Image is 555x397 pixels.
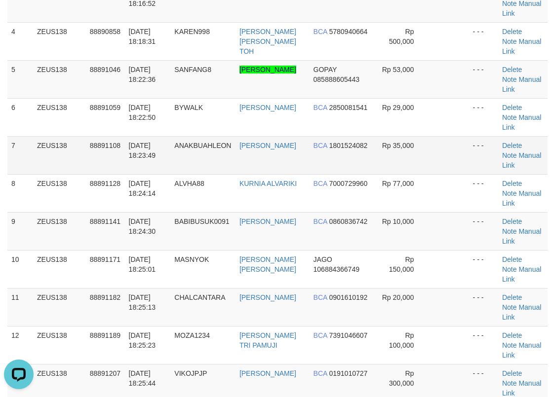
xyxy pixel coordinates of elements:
[90,217,120,225] span: 88891141
[174,217,229,225] span: BABIBUSUK0091
[314,369,327,377] span: BCA
[502,265,517,273] a: Note
[329,331,367,339] span: Copy 7391046607 to clipboard
[502,113,541,131] a: Manual Link
[7,60,33,98] td: 5
[129,293,156,311] span: [DATE] 18:25:13
[314,180,327,187] span: BCA
[329,369,367,377] span: Copy 0191010727 to clipboard
[314,265,359,273] span: Copy 106884366749 to clipboard
[174,66,211,73] span: SANFANG8
[469,22,498,60] td: - - -
[314,255,332,263] span: JAGO
[33,326,86,364] td: ZEUS138
[502,28,522,36] a: Delete
[329,28,367,36] span: Copy 5780940664 to clipboard
[502,151,517,159] a: Note
[314,331,327,339] span: BCA
[314,293,327,301] span: BCA
[469,250,498,288] td: - - -
[90,66,120,73] span: 88891046
[33,22,86,60] td: ZEUS138
[33,250,86,288] td: ZEUS138
[314,28,327,36] span: BCA
[502,369,522,377] a: Delete
[389,255,414,273] span: Rp 150,000
[174,293,225,301] span: CHALCANTARA
[239,142,296,149] a: [PERSON_NAME]
[90,180,120,187] span: 88891128
[329,142,367,149] span: Copy 1801524082 to clipboard
[174,28,210,36] span: KAREN998
[329,180,367,187] span: Copy 7000729960 to clipboard
[469,136,498,174] td: - - -
[502,341,541,359] a: Manual Link
[129,180,156,197] span: [DATE] 18:24:14
[90,255,120,263] span: 88891171
[239,331,296,349] a: [PERSON_NAME] TRI PAMUJI
[7,174,33,212] td: 8
[502,37,517,45] a: Note
[469,326,498,364] td: - - -
[502,331,522,339] a: Delete
[469,60,498,98] td: - - -
[7,250,33,288] td: 10
[502,293,522,301] a: Delete
[129,331,156,349] span: [DATE] 18:25:23
[389,28,414,45] span: Rp 500,000
[502,217,522,225] a: Delete
[469,212,498,250] td: - - -
[129,255,156,273] span: [DATE] 18:25:01
[174,142,231,149] span: ANAKBUAHLEON
[382,104,414,111] span: Rp 29,000
[174,331,210,339] span: MOZA1234
[33,136,86,174] td: ZEUS138
[7,212,33,250] td: 9
[239,255,296,273] a: [PERSON_NAME] [PERSON_NAME]
[502,75,517,83] a: Note
[174,104,203,111] span: BYWALK
[129,142,156,159] span: [DATE] 18:23:49
[502,227,517,235] a: Note
[90,331,120,339] span: 88891189
[314,104,327,111] span: BCA
[239,104,296,111] a: [PERSON_NAME]
[90,142,120,149] span: 88891108
[90,293,120,301] span: 88891182
[129,369,156,387] span: [DATE] 18:25:44
[7,326,33,364] td: 12
[33,212,86,250] td: ZEUS138
[90,28,120,36] span: 88890858
[90,104,120,111] span: 88891059
[382,180,414,187] span: Rp 77,000
[382,142,414,149] span: Rp 35,000
[329,217,367,225] span: Copy 0860836742 to clipboard
[4,4,34,34] button: Open LiveChat chat widget
[33,98,86,136] td: ZEUS138
[502,227,541,245] a: Manual Link
[389,331,414,349] span: Rp 100,000
[502,379,517,387] a: Note
[314,66,337,73] span: GOPAY
[502,303,541,321] a: Manual Link
[239,293,296,301] a: [PERSON_NAME]
[33,288,86,326] td: ZEUS138
[239,66,296,73] a: [PERSON_NAME]
[314,75,359,83] span: Copy 085888605443 to clipboard
[7,288,33,326] td: 11
[7,22,33,60] td: 4
[502,255,522,263] a: Delete
[502,113,517,121] a: Note
[239,217,296,225] a: [PERSON_NAME]
[502,379,541,397] a: Manual Link
[502,66,522,73] a: Delete
[7,98,33,136] td: 6
[502,142,522,149] a: Delete
[239,180,297,187] a: KURNIA ALVARIKI
[502,189,541,207] a: Manual Link
[129,66,156,83] span: [DATE] 18:22:36
[314,142,327,149] span: BCA
[174,255,209,263] span: MASNYOK
[502,151,541,169] a: Manual Link
[129,28,156,45] span: [DATE] 18:18:31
